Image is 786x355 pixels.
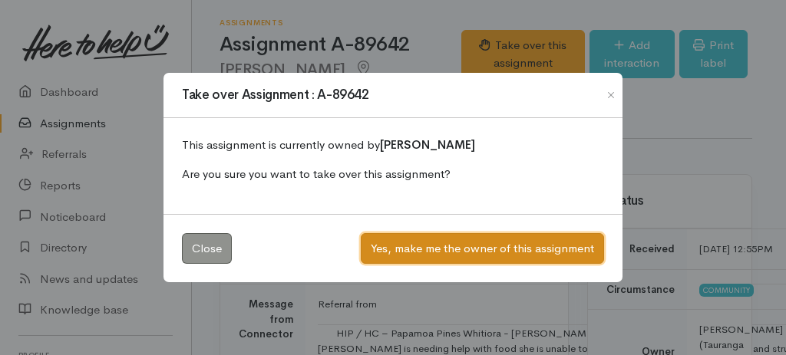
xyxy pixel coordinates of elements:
button: Yes, make me the owner of this assignment [361,233,604,265]
p: This assignment is currently owned by [182,136,604,154]
button: Close [182,233,232,265]
p: Are you sure you want to take over this assignment? [182,166,604,183]
h1: Take over Assignment : A-89642 [182,85,369,105]
button: Close [599,86,623,104]
b: [PERSON_NAME] [380,137,475,152]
